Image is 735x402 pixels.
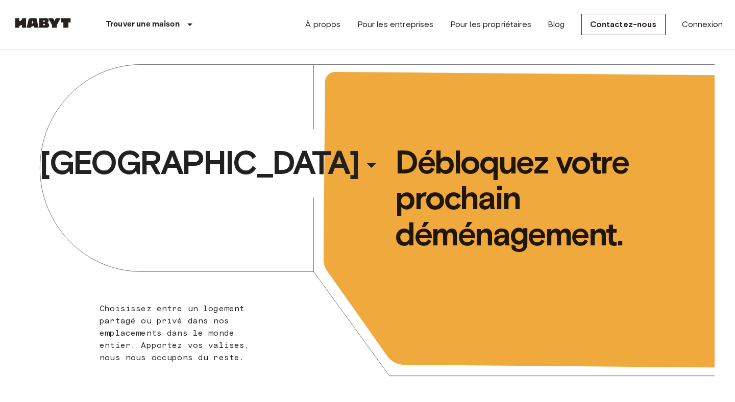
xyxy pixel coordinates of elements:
[450,18,531,31] a: Pour les propriétaires
[39,142,359,183] span: [GEOGRAPHIC_DATA]
[305,18,340,31] a: À propos
[548,18,565,31] a: Blog
[106,18,180,31] p: Trouver une maison
[100,304,250,362] span: Choisissez entre un logement partagé ou privé dans nos emplacements dans le monde entier. Apporte...
[581,14,666,35] a: Contactez-nous
[395,144,673,252] span: Débloquez votre prochain déménagement.
[12,18,73,28] img: Habyt
[357,18,434,31] a: Pour les entreprises
[35,139,387,186] button: [GEOGRAPHIC_DATA]
[682,18,723,31] a: Connexion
